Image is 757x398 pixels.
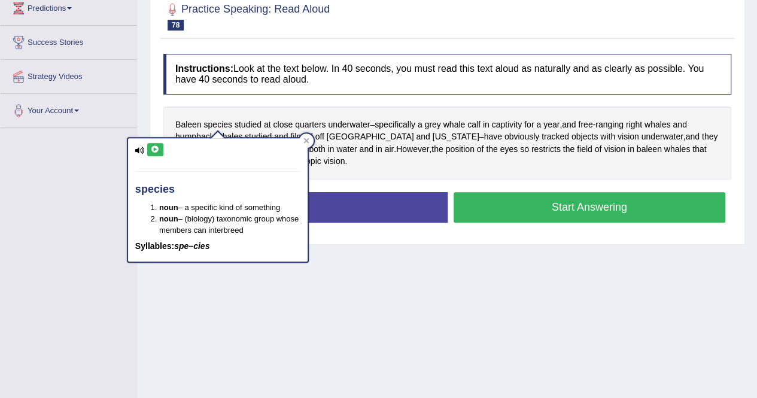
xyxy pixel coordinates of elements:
span: Click to see word definition [571,130,598,143]
span: Click to see word definition [175,119,202,131]
span: Click to see word definition [324,155,345,168]
span: Click to see word definition [467,119,481,131]
span: Click to see word definition [328,119,370,131]
span: Click to see word definition [431,143,443,156]
span: Click to see word definition [376,143,382,156]
span: Click to see word definition [273,119,293,131]
span: Click to see word definition [595,143,602,156]
span: Click to see word definition [600,130,615,143]
span: Click to see word definition [563,143,574,156]
span: Click to see word definition [396,143,429,156]
span: Click to see word definition [595,119,624,131]
span: Click to see word definition [418,119,422,131]
span: Click to see word definition [626,119,642,131]
span: Click to see word definition [443,119,466,131]
span: Click to see word definition [664,143,691,156]
span: Click to see word definition [578,119,592,131]
span: Click to see word definition [492,119,522,131]
h2: Practice Speaking: Read Aloud [163,1,330,31]
span: Click to see word definition [375,119,415,131]
span: Click to see word definition [424,119,440,131]
span: Click to see word definition [642,130,683,143]
span: Click to see word definition [500,143,518,156]
span: Click to see word definition [504,130,539,143]
span: Click to see word definition [702,130,718,143]
a: Your Account [1,94,137,124]
button: Start Answering [454,192,726,223]
em: spe–cies [174,241,209,251]
b: noun [159,203,178,212]
b: Instructions: [175,63,233,74]
span: Click to see word definition [486,143,497,156]
span: Click to see word definition [235,119,262,131]
span: Click to see word definition [264,119,271,131]
li: – (biology) taxonomic group whose members can interbreed [159,213,300,236]
h5: Syllables: [135,242,300,251]
span: Click to see word definition [618,130,639,143]
span: Click to see word definition [445,143,474,156]
b: noun [159,214,178,223]
span: Click to see word definition [295,119,326,131]
span: Click to see word definition [483,119,490,131]
span: Click to see word definition [359,143,373,156]
span: Click to see word definition [673,119,686,131]
span: Click to see word definition [604,143,625,156]
div: – , - – , . , . [163,107,731,180]
span: Click to see word definition [692,143,706,156]
span: Click to see word definition [484,130,501,143]
span: Click to see word definition [385,143,394,156]
span: Click to see word definition [685,130,699,143]
span: Click to see word definition [644,119,671,131]
span: Click to see word definition [416,130,430,143]
h4: Look at the text below. In 40 seconds, you must read this text aloud as naturally and as clearly ... [163,54,731,94]
span: Click to see word definition [637,143,662,156]
span: Click to see word definition [328,143,335,156]
span: Click to see word definition [536,119,541,131]
span: Click to see word definition [477,143,484,156]
span: Click to see word definition [531,143,561,156]
li: – a specific kind of something [159,202,300,213]
span: Click to see word definition [628,143,634,156]
span: Click to see word definition [309,143,325,156]
span: Click to see word definition [577,143,592,156]
span: Click to see word definition [562,119,576,131]
span: Click to see word definition [433,130,479,143]
span: Click to see word definition [524,119,534,131]
span: Click to see word definition [327,130,414,143]
span: Click to see word definition [520,143,529,156]
a: Success Stories [1,26,137,56]
span: Click to see word definition [315,130,324,143]
span: Click to see word definition [543,119,560,131]
a: Strategy Videos [1,60,137,90]
h4: species [135,184,300,196]
span: Click to see word definition [203,119,232,131]
span: 78 [168,20,184,31]
span: Click to see word definition [542,130,569,143]
span: Click to see word definition [336,143,357,156]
